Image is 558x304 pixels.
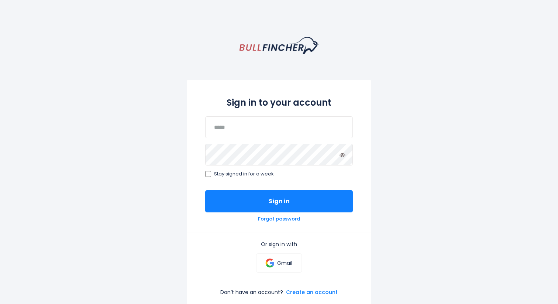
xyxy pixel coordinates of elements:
[256,253,302,273] a: Gmail
[205,96,353,109] h2: Sign in to your account
[258,216,300,222] a: Forgot password
[286,289,338,296] a: Create an account
[220,289,283,296] p: Don’t have an account?
[205,241,353,247] p: Or sign in with
[205,171,211,177] input: Stay signed in for a week
[214,171,274,177] span: Stay signed in for a week
[277,260,292,266] p: Gmail
[205,190,353,212] button: Sign in
[240,37,319,54] a: homepage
